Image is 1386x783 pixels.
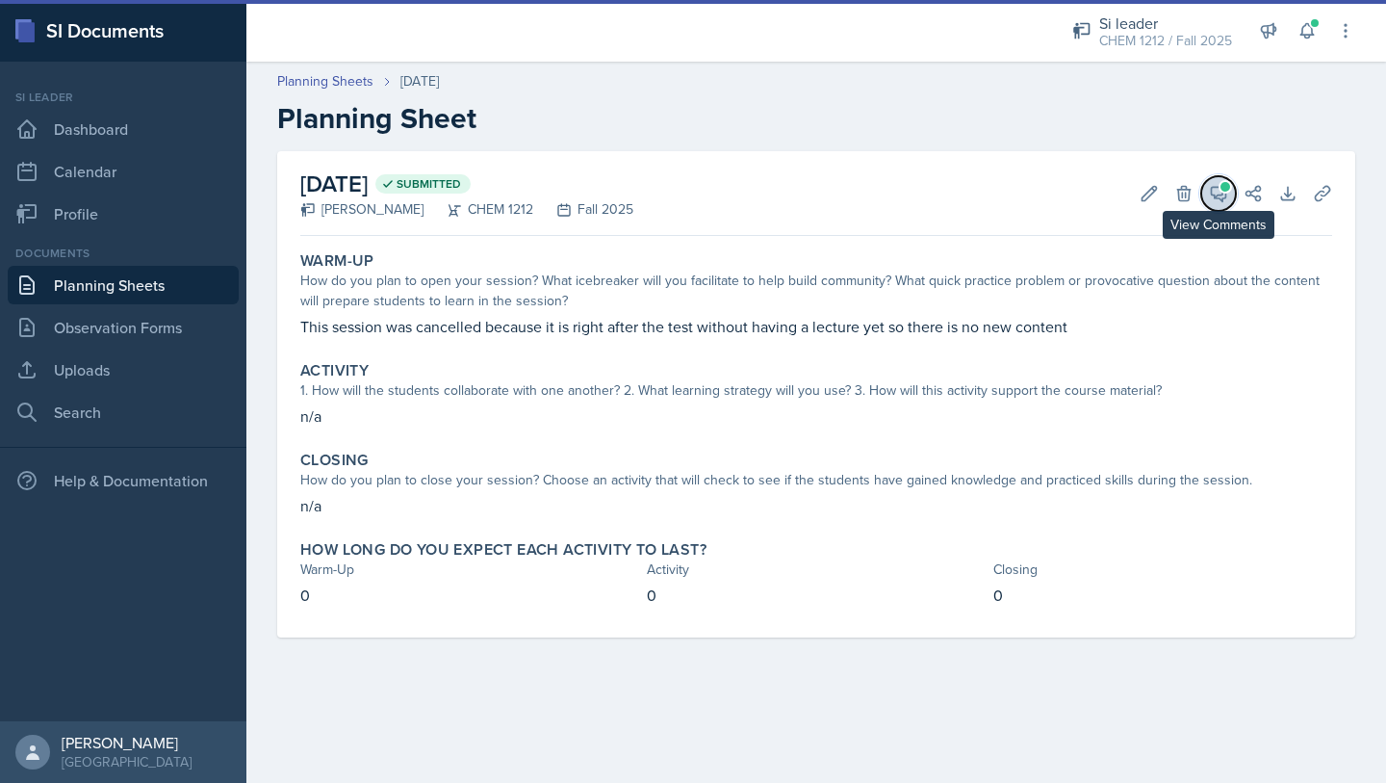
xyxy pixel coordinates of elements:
a: Planning Sheets [277,71,373,91]
a: Search [8,393,239,431]
a: Dashboard [8,110,239,148]
div: Warm-Up [300,560,639,580]
label: Warm-Up [300,251,374,271]
div: CHEM 1212 [423,199,533,220]
div: Documents [8,245,239,262]
div: Si leader [1099,12,1232,35]
a: Profile [8,195,239,233]
a: Observation Forms [8,308,239,347]
div: [DATE] [400,71,439,91]
button: View Comments [1201,176,1236,211]
label: How long do you expect each activity to last? [300,540,706,560]
div: [PERSON_NAME] [62,733,192,752]
p: This session was cancelled because it is right after the test without having a lecture yet so the... [300,315,1332,338]
div: Fall 2025 [533,199,633,220]
p: n/a [300,494,1332,517]
h2: Planning Sheet [277,101,1355,136]
div: [GEOGRAPHIC_DATA] [62,752,192,771]
div: 1. How will the students collaborate with one another? 2. What learning strategy will you use? 3.... [300,380,1332,401]
div: [PERSON_NAME] [300,199,423,220]
label: Closing [300,451,369,470]
p: 0 [647,584,986,607]
div: CHEM 1212 / Fall 2025 [1099,31,1232,51]
div: How do you plan to close your session? Choose an activity that will check to see if the students ... [300,470,1332,490]
div: How do you plan to open your session? What icebreaker will you facilitate to help build community... [300,271,1332,311]
a: Planning Sheets [8,266,239,304]
p: 0 [993,584,1332,607]
a: Uploads [8,351,239,389]
label: Activity [300,361,369,380]
p: n/a [300,405,1332,428]
p: 0 [300,584,639,607]
div: Help & Documentation [8,461,239,500]
h2: [DATE] [300,167,633,201]
a: Calendar [8,152,239,191]
div: Closing [993,560,1332,580]
div: Si leader [8,89,239,106]
span: Submitted [397,176,461,192]
div: Activity [647,560,986,580]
